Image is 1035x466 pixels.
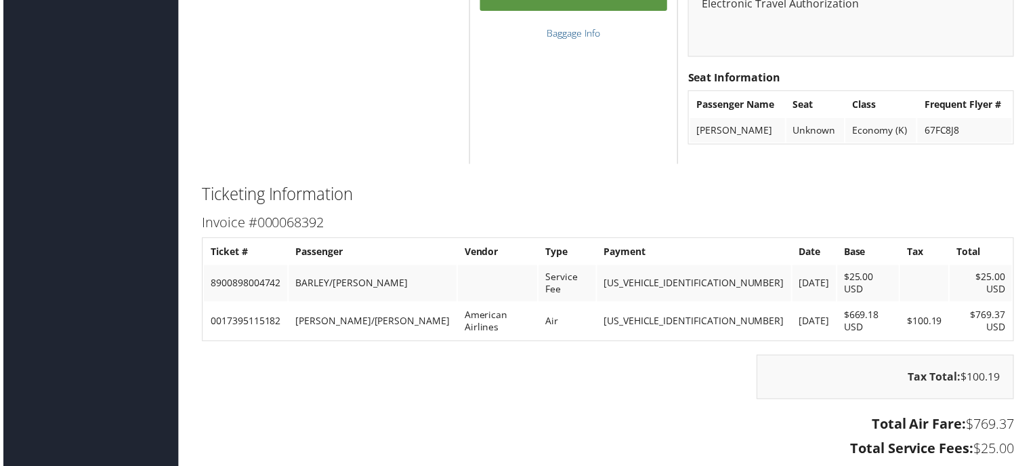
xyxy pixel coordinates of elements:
[202,241,286,265] th: Ticket #
[794,241,838,265] th: Date
[920,93,1015,117] th: Frequent Flyer #
[847,93,918,117] th: Class
[287,305,456,341] td: [PERSON_NAME]/[PERSON_NAME]
[952,267,1015,303] td: $25.00 USD
[794,267,838,303] td: [DATE]
[952,241,1015,265] th: Total
[788,93,846,117] th: Seat
[794,305,838,341] td: [DATE]
[902,241,951,265] th: Tax
[538,267,596,303] td: Service Fee
[597,241,793,265] th: Payment
[597,267,793,303] td: [US_VEHICLE_IDENTIFICATION_NUMBER]
[538,305,596,341] td: Air
[457,241,537,265] th: Vendor
[788,119,846,143] td: Unknown
[852,442,976,460] strong: Total Service Fees:
[202,305,286,341] td: 0017395115182
[839,241,902,265] th: Base
[952,305,1015,341] td: $769.37 USD
[874,417,969,435] strong: Total Air Fare:
[200,184,1017,207] h2: Ticketing Information
[200,442,1017,461] h3: $25.00
[691,93,786,117] th: Passenger Name
[847,119,918,143] td: Economy (K)
[202,267,286,303] td: 8900898004742
[200,417,1017,436] h3: $769.37
[689,71,782,85] strong: Seat Information
[839,267,902,303] td: $25.00 USD
[920,119,1015,143] td: 67FC8J8
[287,241,456,265] th: Passenger
[200,214,1017,233] h3: Invoice #000068392
[691,119,786,143] td: [PERSON_NAME]
[457,305,537,341] td: American Airlines
[547,26,601,39] a: Baggage Info
[758,357,1017,402] div: $100.19
[902,305,951,341] td: $100.19
[910,372,963,387] strong: Tax Total:
[839,305,902,341] td: $669.18 USD
[538,241,596,265] th: Type
[287,267,456,303] td: BARLEY/[PERSON_NAME]
[597,305,793,341] td: [US_VEHICLE_IDENTIFICATION_NUMBER]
